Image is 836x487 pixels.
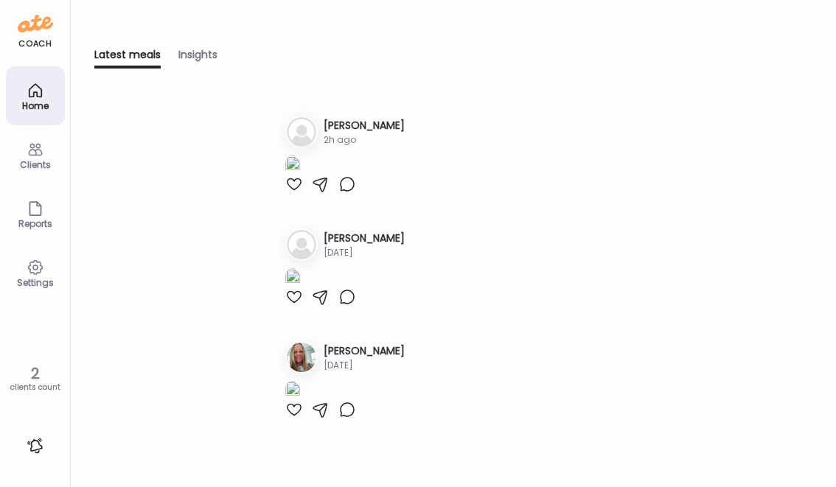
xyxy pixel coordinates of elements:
[285,155,300,175] img: images%2FB8T07Jk8QQP6lTXN2EM7AfuoJ4f2%2FV8ftuqpS9YJJDWRRTQVk%2FjMNsXJSHMF7yKIBSz0Kb_1080
[5,365,65,382] div: 2
[18,12,53,35] img: ate
[287,343,316,372] img: avatars%2FM3u1mqLYcKO2FLqPngGbWgPQZM43
[9,219,62,228] div: Reports
[18,38,52,50] div: coach
[324,359,405,372] div: [DATE]
[287,117,316,147] img: bg-avatar-default.svg
[324,231,405,246] h3: [PERSON_NAME]
[285,381,300,401] img: images%2FM3u1mqLYcKO2FLqPngGbWgPQZM43%2Ffavorites%2FCyslxG3MnFrwRnRSKP4G_1080
[9,101,62,111] div: Home
[324,133,405,147] div: 2h ago
[324,118,405,133] h3: [PERSON_NAME]
[285,268,300,288] img: images%2FUCpoExVay1VjqP7bvAO1utFbwKm1%2FrXQYrOCAE3cVqCzVTFVV%2FZp86WSEp9X4jP8KmzN9w_1080
[324,246,405,259] div: [DATE]
[94,47,161,69] div: Latest meals
[9,278,62,287] div: Settings
[287,230,316,259] img: bg-avatar-default.svg
[5,382,65,393] div: clients count
[9,160,62,169] div: Clients
[324,343,405,359] h3: [PERSON_NAME]
[178,47,217,69] div: Insights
